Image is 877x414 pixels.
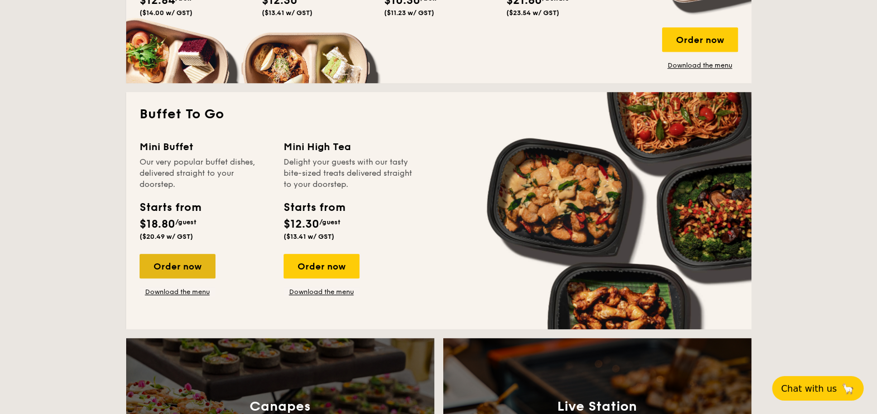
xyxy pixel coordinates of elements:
span: 🦙 [841,382,855,395]
span: /guest [175,218,197,226]
span: ($13.41 w/ GST) [262,9,313,17]
div: Starts from [140,199,200,216]
div: Order now [662,27,738,52]
div: Order now [284,254,360,278]
a: Download the menu [140,287,215,296]
a: Download the menu [284,287,360,296]
div: Mini Buffet [140,139,270,155]
span: ($20.49 w/ GST) [140,233,193,240]
div: Starts from [284,199,344,216]
span: $12.30 [284,218,319,231]
span: /guest [319,218,341,226]
div: Delight your guests with our tasty bite-sized treats delivered straight to your doorstep. [284,157,414,190]
button: Chat with us🦙 [772,376,864,401]
div: Order now [140,254,215,278]
span: $18.80 [140,218,175,231]
span: ($13.41 w/ GST) [284,233,334,240]
span: ($11.23 w/ GST) [384,9,434,17]
div: Our very popular buffet dishes, delivered straight to your doorstep. [140,157,270,190]
span: Chat with us [781,383,837,394]
h2: Buffet To Go [140,105,738,123]
span: ($23.54 w/ GST) [506,9,559,17]
div: Mini High Tea [284,139,414,155]
span: ($14.00 w/ GST) [140,9,193,17]
a: Download the menu [662,61,738,70]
